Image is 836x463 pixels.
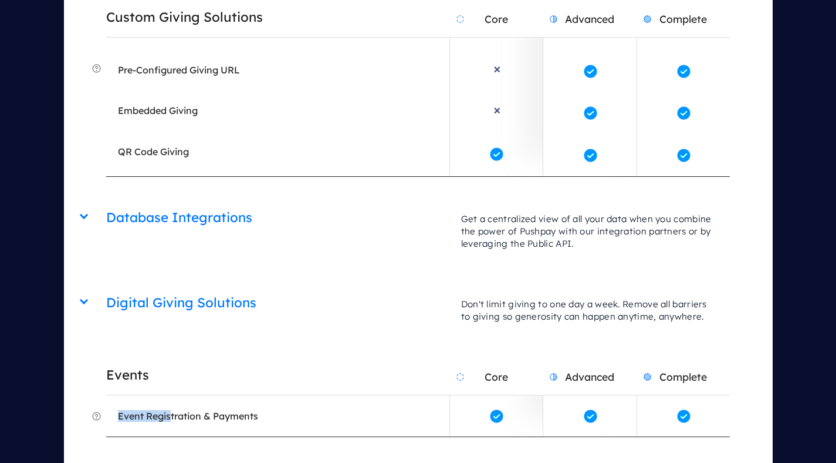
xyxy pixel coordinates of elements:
h2: Advanced [543,1,636,37]
p: Don't limit giving to one day a week. Remove all barriers to giving so generosity can happen anyt... [449,286,730,335]
p: Get a centralized view of all your data when you combine the power of Pushpay with our integratio... [449,201,730,262]
h2: Advanced [543,358,636,395]
h2: Core [450,358,543,395]
h2: Core [450,1,543,37]
h2: Database Integrations [106,203,449,233]
h2: Events [106,360,449,390]
h2: Custom Giving Solutions [106,2,449,32]
h2: Digital Giving Solutions [106,288,449,318]
span: Pre-Configured Giving URL [118,63,240,81]
h2: Complete [637,358,730,395]
em: QR Code Giving [118,146,189,157]
em: Embedded Giving [118,105,198,116]
span: Event Registration & Payments [118,407,258,425]
h2: Complete [637,1,730,37]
